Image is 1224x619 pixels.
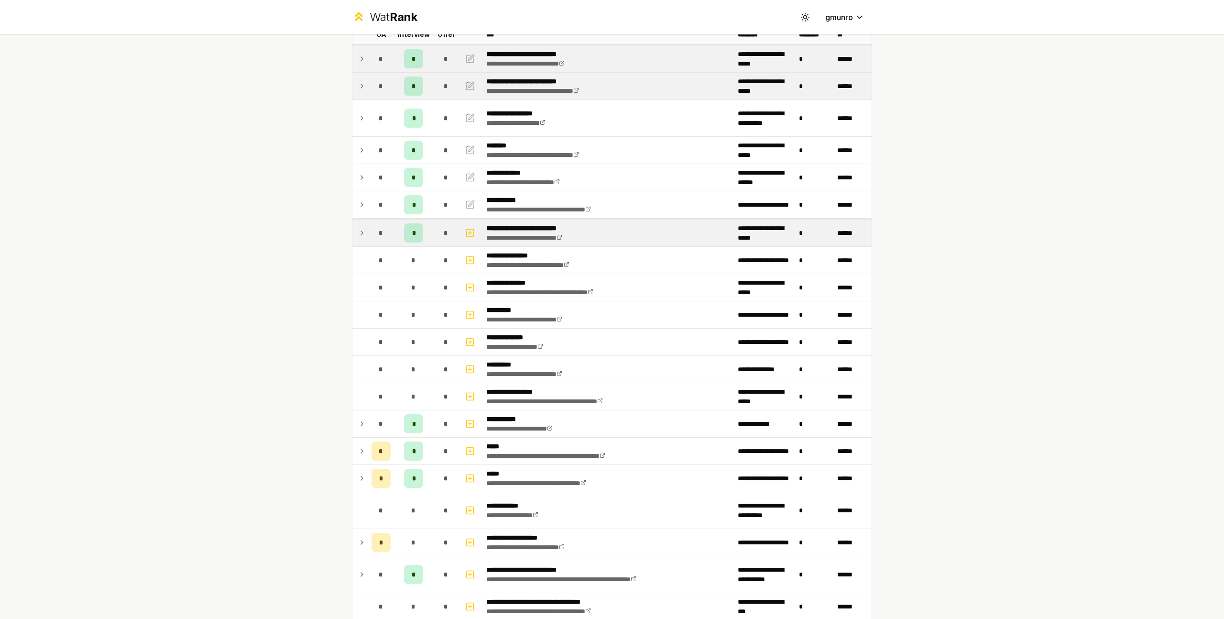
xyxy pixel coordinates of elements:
[352,10,417,25] a: WatRank
[370,10,417,25] div: Wat
[437,30,455,39] p: Offer
[818,9,872,26] button: gmunro
[376,30,386,39] p: OA
[390,10,417,24] span: Rank
[825,11,853,23] span: gmunro
[398,30,430,39] p: Interview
